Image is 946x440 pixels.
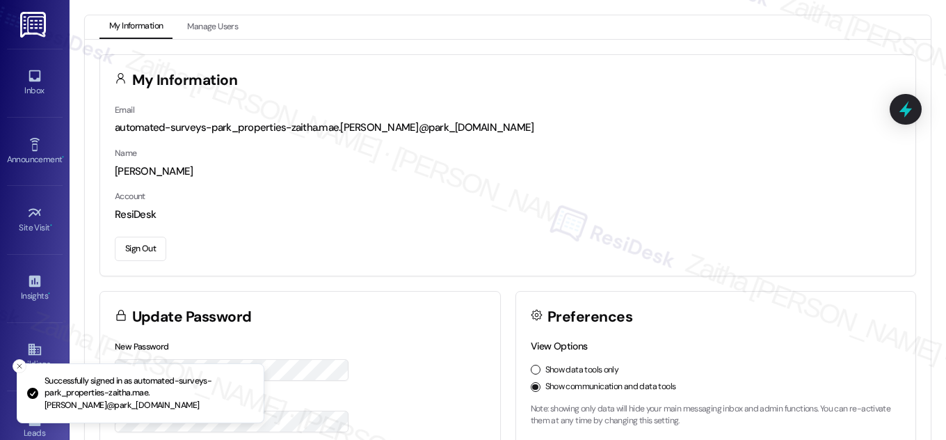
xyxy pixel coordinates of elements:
[177,15,248,39] button: Manage Users
[115,237,166,261] button: Sign Out
[13,359,26,373] button: Close toast
[115,164,901,179] div: [PERSON_NAME]
[531,340,588,352] label: View Options
[20,12,49,38] img: ResiDesk Logo
[545,381,676,393] label: Show communication and data tools
[132,310,252,324] h3: Update Password
[48,289,50,299] span: •
[545,364,619,377] label: Show data tools only
[99,15,173,39] button: My Information
[115,148,137,159] label: Name
[115,104,134,116] label: Email
[7,338,63,375] a: Buildings
[7,201,63,239] a: Site Visit •
[115,120,901,135] div: automated-surveys-park_properties-zaitha.mae.[PERSON_NAME]@park_[DOMAIN_NAME]
[50,221,52,230] span: •
[547,310,632,324] h3: Preferences
[45,375,252,412] p: Successfully signed in as automated-surveys-park_properties-zaitha.mae.[PERSON_NAME]@park_[DOMAIN...
[115,207,901,222] div: ResiDesk
[132,73,238,88] h3: My Information
[7,269,63,307] a: Insights •
[62,152,64,162] span: •
[531,403,901,427] p: Note: showing only data will hide your main messaging inbox and admin functions. You can re-activ...
[115,341,169,352] label: New Password
[115,191,145,202] label: Account
[7,64,63,102] a: Inbox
